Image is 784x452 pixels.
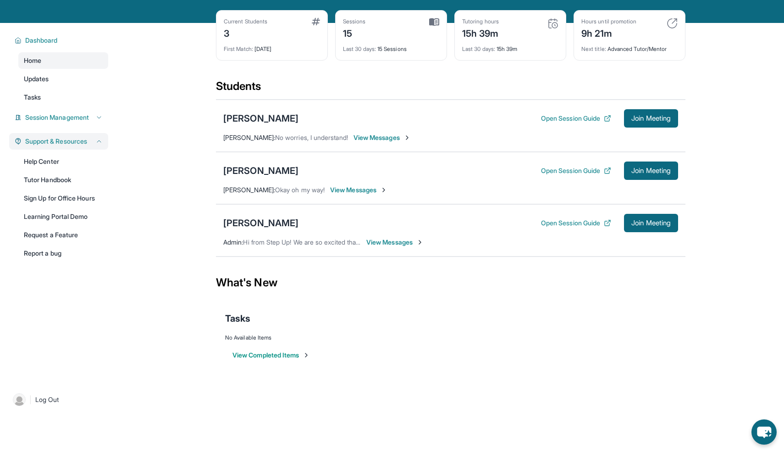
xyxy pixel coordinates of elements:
[25,113,89,122] span: Session Management
[22,36,103,45] button: Dashboard
[581,25,636,40] div: 9h 21m
[232,351,310,360] button: View Completed Items
[224,45,253,52] span: First Match :
[216,262,685,303] div: What's New
[22,137,103,146] button: Support & Resources
[353,133,411,142] span: View Messages
[24,74,49,84] span: Updates
[35,395,59,404] span: Log Out
[343,45,376,52] span: Last 30 days :
[275,134,348,141] span: No worries, I understand!
[541,218,611,228] button: Open Session Guide
[462,40,558,53] div: 15h 39m
[462,45,495,52] span: Last 30 days :
[29,394,32,405] span: |
[18,245,108,262] a: Report a bug
[25,137,87,146] span: Support & Resources
[18,208,108,225] a: Learning Portal Demo
[631,220,671,226] span: Join Meeting
[9,390,108,410] a: |Log Out
[343,25,366,40] div: 15
[624,109,678,128] button: Join Meeting
[581,40,678,53] div: Advanced Tutor/Mentor
[416,239,424,246] img: Chevron-Right
[223,134,275,141] span: [PERSON_NAME] :
[631,116,671,121] span: Join Meeting
[25,36,58,45] span: Dashboard
[581,45,606,52] span: Next title :
[18,227,108,243] a: Request a Feature
[216,79,685,99] div: Students
[225,334,676,341] div: No Available Items
[541,166,611,175] button: Open Session Guide
[462,18,499,25] div: Tutoring hours
[13,393,26,406] img: user-img
[225,312,250,325] span: Tasks
[429,18,439,26] img: card
[223,238,243,246] span: Admin :
[366,238,424,247] span: View Messages
[380,186,387,194] img: Chevron-Right
[751,419,777,445] button: chat-button
[631,168,671,173] span: Join Meeting
[624,214,678,232] button: Join Meeting
[18,71,108,87] a: Updates
[223,186,275,194] span: [PERSON_NAME] :
[403,134,411,141] img: Chevron-Right
[18,172,108,188] a: Tutor Handbook
[624,162,678,180] button: Join Meeting
[18,89,108,106] a: Tasks
[667,18,678,29] img: card
[18,52,108,69] a: Home
[312,18,320,25] img: card
[22,113,103,122] button: Session Management
[224,40,320,53] div: [DATE]
[330,185,387,195] span: View Messages
[343,18,366,25] div: Sessions
[24,93,41,102] span: Tasks
[223,217,298,229] div: [PERSON_NAME]
[224,18,267,25] div: Current Students
[343,40,439,53] div: 15 Sessions
[547,18,558,29] img: card
[223,164,298,177] div: [PERSON_NAME]
[275,186,325,194] span: Okay oh my way!
[581,18,636,25] div: Hours until promotion
[24,56,41,65] span: Home
[541,114,611,123] button: Open Session Guide
[224,25,267,40] div: 3
[223,112,298,125] div: [PERSON_NAME]
[462,25,499,40] div: 15h 39m
[18,190,108,206] a: Sign Up for Office Hours
[18,153,108,170] a: Help Center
